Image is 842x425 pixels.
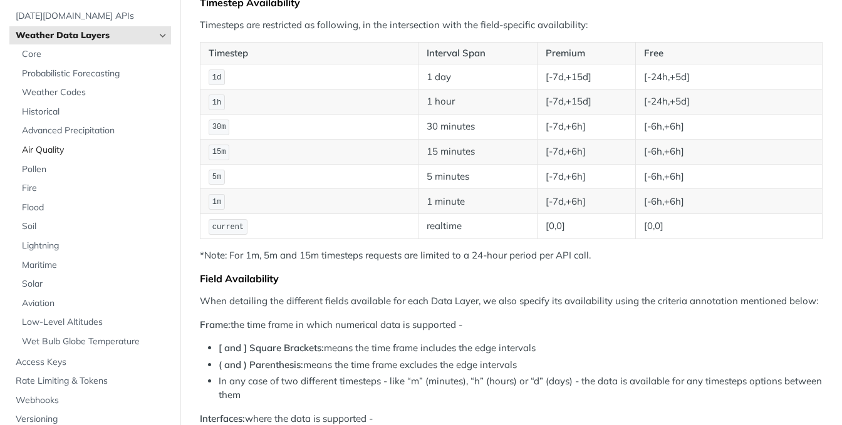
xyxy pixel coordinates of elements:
[212,148,226,156] span: 15m
[22,297,168,310] span: Aviation
[22,240,168,252] span: Lightning
[636,214,823,239] td: [0,0]
[537,90,635,115] td: [-7d,+15d]
[537,139,635,164] td: [-7d,+6h]
[537,115,635,140] td: [-7d,+6h]
[200,42,418,64] th: Timestep
[22,278,168,290] span: Solar
[9,353,171,372] a: Access Keys
[200,272,823,285] div: Field Availability
[219,374,823,402] li: In any case of two different timesteps - like “m” (minutes), “h” (hours) or “d” (days) - the data...
[418,42,537,64] th: Interval Span
[22,144,168,156] span: Air Quality
[418,189,537,214] td: 1 minute
[212,198,221,207] span: 1m
[22,182,168,195] span: Fire
[219,341,823,356] li: means the time frame includes the edge intervals
[219,359,303,371] strong: ( and ) Parenthesis:
[212,73,221,82] span: 1d
[418,64,537,90] td: 1 day
[16,121,171,140] a: Advanced Precipitation
[16,29,155,42] span: Weather Data Layers
[418,115,537,140] td: 30 minutes
[16,45,171,64] a: Core
[418,90,537,115] td: 1 hour
[9,391,171,410] a: Webhooks
[200,294,823,309] p: When detailing the different fields available for each Data Layer, we also specify its availabili...
[212,123,226,131] span: 30m
[537,189,635,214] td: [-7d,+6h]
[16,275,171,294] a: Solar
[16,160,171,179] a: Pollen
[22,202,168,214] span: Flood
[636,64,823,90] td: [-24h,+5d]
[16,64,171,83] a: Probabilistic Forecasting
[200,319,231,330] strong: Frame:
[636,189,823,214] td: [-6h,+6h]
[537,64,635,90] td: [-7d,+15d]
[200,248,823,263] p: *Note: For 1m, 5m and 15m timesteps requests are limited to a 24-hour period per API call.
[16,141,171,160] a: Air Quality
[16,217,171,236] a: Soil
[636,42,823,64] th: Free
[22,220,168,233] span: Soil
[200,318,823,332] p: the time frame in which numerical data is supported -
[219,342,324,354] strong: [ and ] Square Brackets:
[418,164,537,189] td: 5 minutes
[16,313,171,332] a: Low-Level Altitudes
[636,164,823,189] td: [-6h,+6h]
[16,356,168,369] span: Access Keys
[22,68,168,80] span: Probabilistic Forecasting
[16,375,168,387] span: Rate Limiting & Tokens
[636,90,823,115] td: [-24h,+5d]
[16,237,171,255] a: Lightning
[537,214,635,239] td: [0,0]
[16,332,171,351] a: Wet Bulb Globe Temperature
[16,394,168,407] span: Webhooks
[418,139,537,164] td: 15 minutes
[537,164,635,189] td: [-7d,+6h]
[200,412,245,424] strong: Interfaces:
[22,259,168,272] span: Maritime
[16,256,171,275] a: Maritime
[16,83,171,102] a: Weather Codes
[212,223,244,232] span: current
[22,335,168,348] span: Wet Bulb Globe Temperature
[212,98,221,107] span: 1h
[200,18,823,33] p: Timesteps are restricted as following, in the intersection with the field-specific availability:
[212,173,221,182] span: 5m
[636,139,823,164] td: [-6h,+6h]
[16,10,168,23] span: [DATE][DOMAIN_NAME] APIs
[16,103,171,121] a: Historical
[16,179,171,198] a: Fire
[537,42,635,64] th: Premium
[16,198,171,217] a: Flood
[22,106,168,118] span: Historical
[9,372,171,391] a: Rate Limiting & Tokens
[16,294,171,313] a: Aviation
[9,7,171,26] a: [DATE][DOMAIN_NAME] APIs
[22,48,168,61] span: Core
[22,316,168,329] span: Low-Level Altitudes
[22,163,168,176] span: Pollen
[219,358,823,372] li: means the time frame excludes the edge intervals
[22,86,168,99] span: Weather Codes
[636,115,823,140] td: [-6h,+6h]
[9,26,171,45] a: Weather Data LayersHide subpages for Weather Data Layers
[418,214,537,239] td: realtime
[22,125,168,137] span: Advanced Precipitation
[158,31,168,41] button: Hide subpages for Weather Data Layers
